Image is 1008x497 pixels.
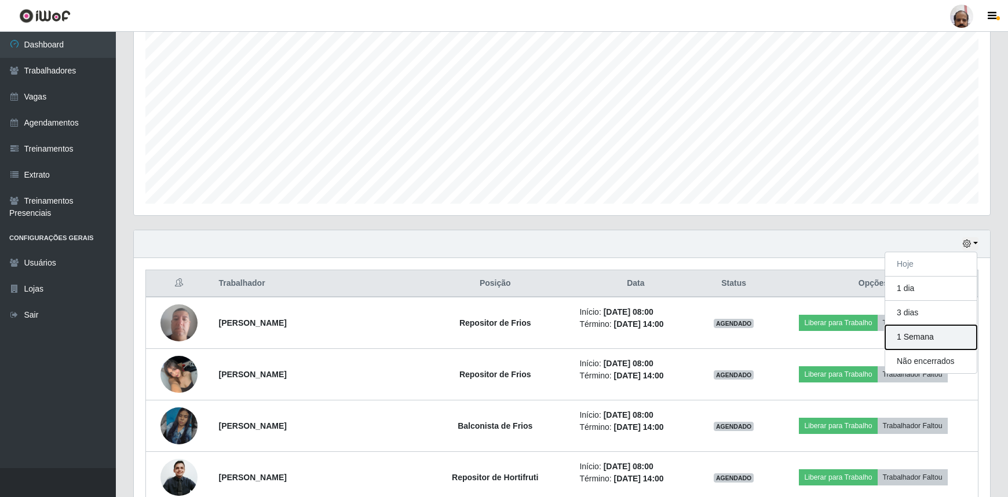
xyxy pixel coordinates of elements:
[799,315,877,331] button: Liberar para Trabalho
[885,325,977,349] button: 1 Semana
[579,421,692,433] li: Término:
[878,315,948,331] button: Trabalhador Faltou
[885,277,977,301] button: 1 dia
[604,359,653,368] time: [DATE] 08:00
[459,370,531,379] strong: Repositor de Frios
[211,270,418,297] th: Trabalhador
[885,252,977,277] button: Hoje
[418,270,572,297] th: Posição
[614,422,664,432] time: [DATE] 14:00
[769,270,978,297] th: Opções
[459,318,531,327] strong: Repositor de Frios
[714,319,754,328] span: AGENDADO
[604,410,653,419] time: [DATE] 08:00
[579,461,692,473] li: Início:
[579,409,692,421] li: Início:
[579,370,692,382] li: Término:
[878,418,948,434] button: Trabalhador Faltou
[160,349,198,399] img: 1754455708839.jpeg
[699,270,769,297] th: Status
[579,473,692,485] li: Término:
[604,462,653,471] time: [DATE] 08:00
[799,418,877,434] button: Liberar para Trabalho
[714,422,754,431] span: AGENDADO
[878,469,948,485] button: Trabalhador Faltou
[799,469,877,485] button: Liberar para Trabalho
[579,306,692,318] li: Início:
[885,301,977,325] button: 3 dias
[614,371,664,380] time: [DATE] 14:00
[160,393,198,459] img: 1748993831406.jpeg
[885,349,977,373] button: Não encerrados
[218,473,286,482] strong: [PERSON_NAME]
[452,473,538,482] strong: Repositor de Hortifruti
[878,366,948,382] button: Trabalhador Faltou
[614,474,664,483] time: [DATE] 14:00
[218,421,286,430] strong: [PERSON_NAME]
[458,421,532,430] strong: Balconista de Frios
[218,370,286,379] strong: [PERSON_NAME]
[19,9,71,23] img: CoreUI Logo
[579,318,692,330] li: Término:
[160,298,198,347] img: 1701513962742.jpeg
[579,358,692,370] li: Início:
[614,319,664,329] time: [DATE] 14:00
[604,307,653,316] time: [DATE] 08:00
[572,270,699,297] th: Data
[218,318,286,327] strong: [PERSON_NAME]
[714,370,754,380] span: AGENDADO
[714,473,754,483] span: AGENDADO
[799,366,877,382] button: Liberar para Trabalho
